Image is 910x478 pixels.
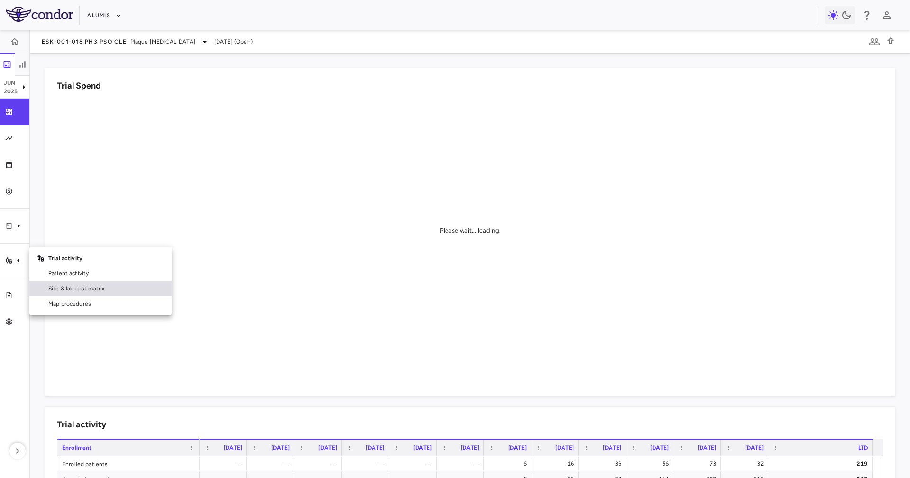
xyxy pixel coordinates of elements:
span: Site & lab cost matrix [48,284,164,293]
a: Map procedures [29,296,172,311]
span: Patient activity [48,269,164,278]
p: Trial activity [48,254,164,262]
a: Patient activity [29,266,172,281]
span: Map procedures [48,299,164,308]
a: Site & lab cost matrix [29,281,172,296]
div: Trial activity [29,251,172,266]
